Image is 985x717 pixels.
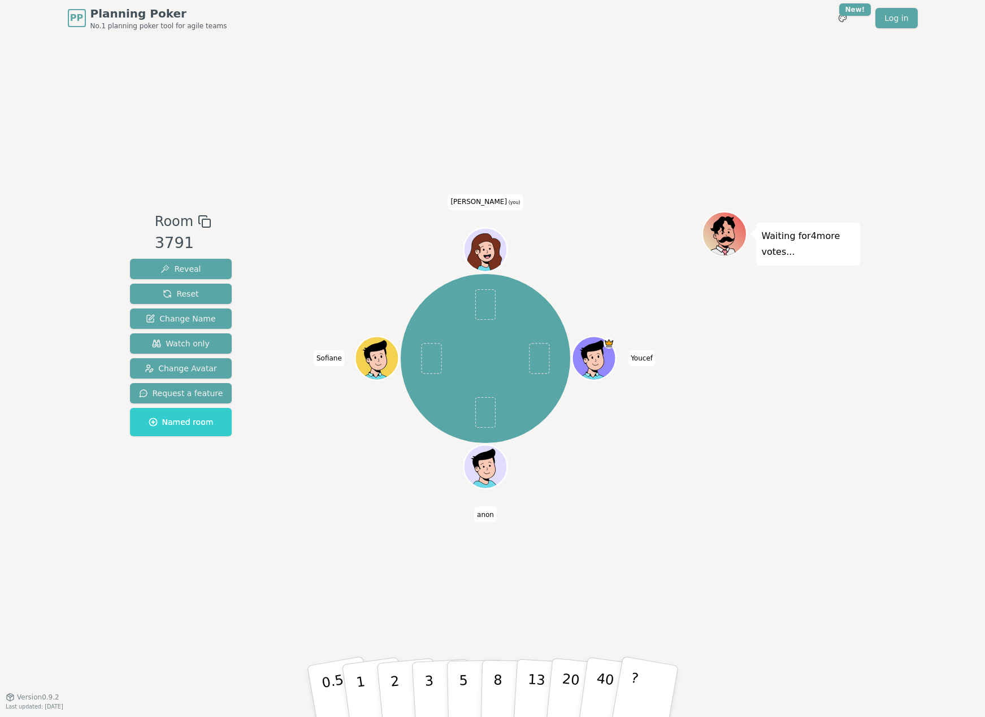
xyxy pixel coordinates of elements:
[146,313,215,324] span: Change Name
[314,350,345,366] span: Click to change your name
[160,263,201,275] span: Reveal
[130,259,232,279] button: Reveal
[130,308,232,329] button: Change Name
[130,383,232,403] button: Request a feature
[152,338,210,349] span: Watch only
[90,6,227,21] span: Planning Poker
[628,350,656,366] span: Click to change your name
[465,229,506,270] button: Click to change your avatar
[474,507,497,523] span: Click to change your name
[130,408,232,436] button: Named room
[130,358,232,379] button: Change Avatar
[448,194,523,210] span: Click to change your name
[6,693,59,702] button: Version0.9.2
[139,388,223,399] span: Request a feature
[68,6,227,31] a: PPPlanning PokerNo.1 planning poker tool for agile teams
[130,333,232,354] button: Watch only
[604,338,614,349] span: Youcef is the host
[832,8,853,28] button: New!
[145,363,217,374] span: Change Avatar
[163,288,198,299] span: Reset
[762,228,854,260] p: Waiting for 4 more votes...
[6,703,63,710] span: Last updated: [DATE]
[17,693,59,702] span: Version 0.9.2
[839,3,871,16] div: New!
[130,284,232,304] button: Reset
[70,11,83,25] span: PP
[149,416,214,428] span: Named room
[155,211,193,232] span: Room
[875,8,917,28] a: Log in
[507,201,520,206] span: (you)
[90,21,227,31] span: No.1 planning poker tool for agile teams
[155,232,211,255] div: 3791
